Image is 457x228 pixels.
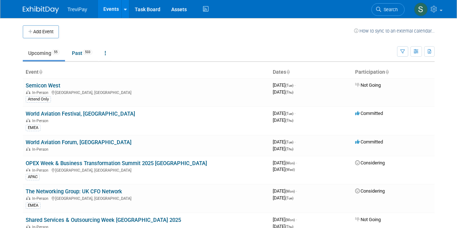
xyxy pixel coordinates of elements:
[273,217,297,222] span: [DATE]
[23,66,270,78] th: Event
[23,25,59,38] button: Add Event
[26,89,267,95] div: [GEOGRAPHIC_DATA], [GEOGRAPHIC_DATA]
[39,69,42,75] a: Sort by Event Name
[296,160,297,165] span: -
[26,217,181,223] a: Shared Services & Outsourcing Week [GEOGRAPHIC_DATA] 2025
[355,188,385,194] span: Considering
[26,174,40,180] div: APAC
[26,196,30,200] img: In-Person Event
[26,139,132,146] a: World Aviation Forum, [GEOGRAPHIC_DATA]
[270,66,352,78] th: Dates
[285,147,293,151] span: (Thu)
[26,160,207,167] a: OPEX Week & Business Transformation Summit 2025 [GEOGRAPHIC_DATA]
[285,83,293,87] span: (Tue)
[83,50,92,55] span: 533
[273,167,295,172] span: [DATE]
[385,69,389,75] a: Sort by Participation Type
[355,139,383,145] span: Committed
[26,119,30,122] img: In-Person Event
[285,161,295,165] span: (Mon)
[273,146,293,151] span: [DATE]
[285,119,293,122] span: (Thu)
[296,188,297,194] span: -
[32,90,51,95] span: In-Person
[285,196,293,200] span: (Tue)
[355,160,385,165] span: Considering
[273,82,296,88] span: [DATE]
[285,168,295,172] span: (Wed)
[26,168,30,172] img: In-Person Event
[285,189,295,193] span: (Mon)
[355,82,381,88] span: Not Going
[273,89,293,95] span: [DATE]
[294,139,296,145] span: -
[285,218,295,222] span: (Mon)
[285,90,293,94] span: (Thu)
[26,195,267,201] div: [GEOGRAPHIC_DATA], [GEOGRAPHIC_DATA]
[66,46,98,60] a: Past533
[26,147,30,151] img: In-Person Event
[352,66,435,78] th: Participation
[26,96,51,103] div: Attend Only
[26,167,267,173] div: [GEOGRAPHIC_DATA], [GEOGRAPHIC_DATA]
[273,117,293,123] span: [DATE]
[23,6,59,13] img: ExhibitDay
[26,111,135,117] a: World Aviation Festival, [GEOGRAPHIC_DATA]
[273,160,297,165] span: [DATE]
[23,46,65,60] a: Upcoming55
[286,69,290,75] a: Sort by Start Date
[26,188,122,195] a: The Networking Group: UK CFO Network
[32,196,51,201] span: In-Person
[273,188,297,194] span: [DATE]
[26,90,30,94] img: In-Person Event
[273,139,296,145] span: [DATE]
[32,168,51,173] span: In-Person
[32,147,51,152] span: In-Person
[285,112,293,116] span: (Tue)
[285,140,293,144] span: (Tue)
[381,7,398,12] span: Search
[26,82,60,89] a: Semicon West
[68,7,87,12] span: TreviPay
[26,125,40,131] div: EMEA
[26,202,40,209] div: EMEA
[52,50,60,55] span: 55
[296,217,297,222] span: -
[355,111,383,116] span: Committed
[354,28,435,34] a: How to sync to an external calendar...
[294,82,296,88] span: -
[273,111,296,116] span: [DATE]
[414,3,428,16] img: Sara Ouhsine
[294,111,296,116] span: -
[273,195,293,201] span: [DATE]
[371,3,405,16] a: Search
[355,217,381,222] span: Not Going
[32,119,51,123] span: In-Person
